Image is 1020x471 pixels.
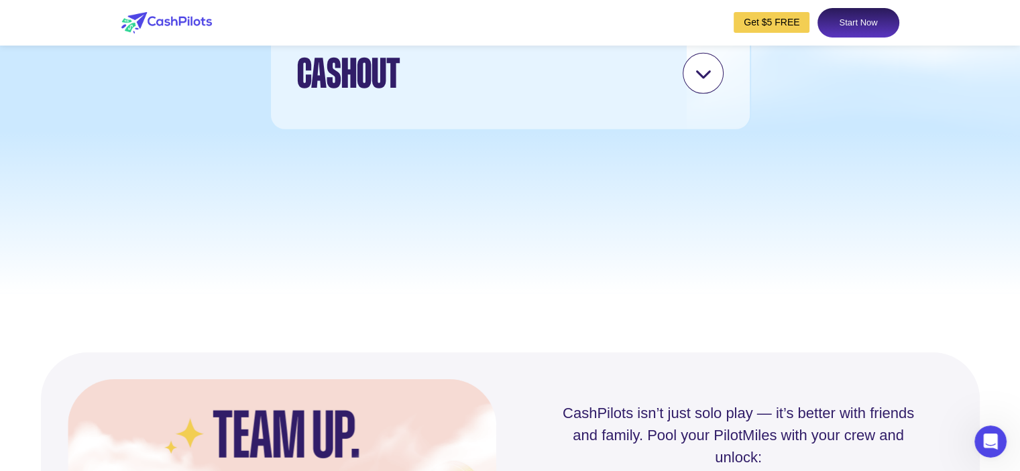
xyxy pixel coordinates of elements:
[734,12,809,33] a: Get $5 FREE
[297,42,400,106] div: Cashout
[817,8,899,38] a: Start Now
[121,12,212,33] img: logo
[974,425,1007,458] iframe: Intercom live chat
[554,402,923,468] div: CashPilots isn’t just solo play — it’s better with friends and family. Pool your PilotMiles with ...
